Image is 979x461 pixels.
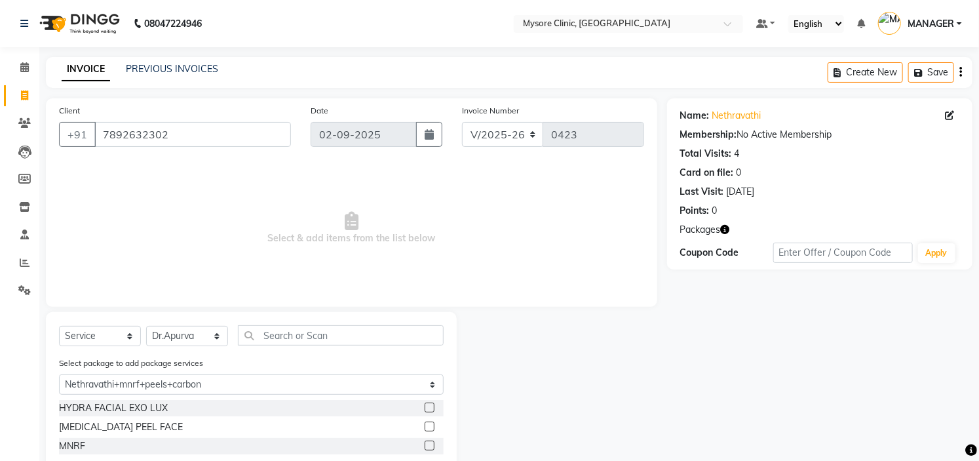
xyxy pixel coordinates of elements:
[712,109,761,123] a: Nethravathi
[33,5,123,42] img: logo
[238,325,444,346] input: Search or Scan
[59,105,80,117] label: Client
[918,243,955,263] button: Apply
[59,401,168,415] div: HYDRA FACIAL EXO LUX
[680,128,959,142] div: No Active Membership
[737,166,742,180] div: 0
[680,246,773,260] div: Coupon Code
[59,420,183,434] div: [MEDICAL_DATA] PEEL FACE
[908,62,954,83] button: Save
[727,185,755,199] div: [DATE]
[712,204,718,218] div: 0
[94,122,291,147] input: Search by Name/Mobile/Email/Code
[680,147,732,161] div: Total Visits:
[311,105,328,117] label: Date
[908,17,954,31] span: MANAGER
[680,204,710,218] div: Points:
[59,163,644,294] span: Select & add items from the list below
[59,357,203,369] label: Select package to add package services
[773,243,913,263] input: Enter Offer / Coupon Code
[144,5,202,42] b: 08047224946
[828,62,903,83] button: Create New
[680,223,721,237] span: Packages
[462,105,519,117] label: Invoice Number
[59,439,85,453] div: MNRF
[680,128,737,142] div: Membership:
[680,166,734,180] div: Card on file:
[680,109,710,123] div: Name:
[62,58,110,81] a: INVOICE
[735,147,740,161] div: 4
[126,63,218,75] a: PREVIOUS INVOICES
[680,185,724,199] div: Last Visit:
[878,12,901,35] img: MANAGER
[59,122,96,147] button: +91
